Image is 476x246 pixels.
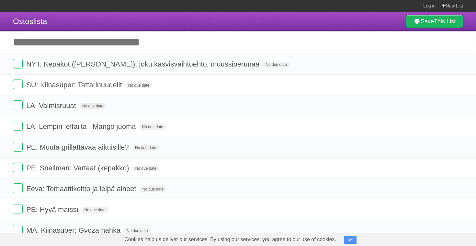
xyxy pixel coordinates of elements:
label: Done [13,163,23,172]
span: LA: Valmisruuat [26,102,78,110]
span: No due date [133,166,159,171]
b: This List [434,18,456,25]
span: No due date [132,145,159,151]
label: Done [13,121,23,131]
label: Done [13,142,23,152]
span: NYT: Kepakot ([PERSON_NAME]), joku kasvisvaihtoehto, muussiperunaa [26,60,261,68]
a: SaveThis List [406,15,463,28]
span: PE: Snellman: Vartaat (kepakko) [26,164,131,172]
span: No due date [82,207,108,213]
label: Done [13,204,23,214]
span: Eeva: Tomaattikeitto ja leipä aineet [26,185,138,193]
span: LA: Lempin leffailta– Mango juoma [26,122,137,130]
span: No due date [126,82,152,88]
span: MA: Kiinasuper: Gyoza nahka [26,226,122,234]
label: Done [13,80,23,89]
span: No due date [124,228,150,234]
span: No due date [140,124,166,130]
span: Ostoslista [13,17,47,26]
span: No due date [140,186,166,192]
span: PE: Muuta grillattavaa aikuisille? [26,143,130,151]
span: SU: Kiinasuper: Tattarinuudelit [26,81,124,89]
span: PE: Hyvä maissi [26,205,80,214]
span: Cookies help us deliver our services. By using our services, you agree to our use of cookies. [118,233,343,246]
label: Done [13,183,23,193]
label: Done [13,59,23,68]
label: Done [13,100,23,110]
button: OK [344,236,357,244]
span: No due date [263,62,289,68]
span: No due date [80,103,106,109]
label: Done [13,225,23,235]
